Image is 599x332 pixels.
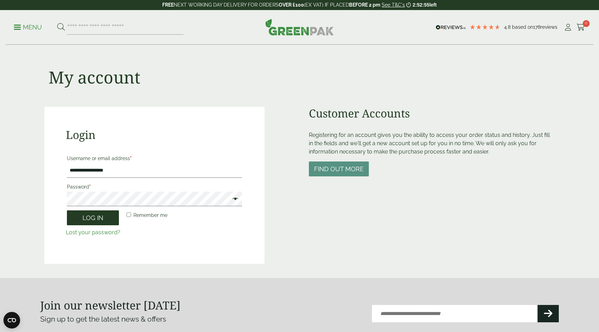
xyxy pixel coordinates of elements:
[429,2,437,8] span: left
[309,107,555,120] h2: Customer Accounts
[413,2,429,8] span: 2:52:55
[40,298,181,313] strong: Join our newsletter [DATE]
[583,20,590,27] span: 0
[49,67,140,87] h1: My account
[162,2,174,8] strong: FREE
[309,161,369,176] button: Find out more
[469,24,501,30] div: 4.78 Stars
[382,2,405,8] a: See T&C's
[67,182,242,192] label: Password
[14,23,42,32] p: Menu
[533,24,540,30] span: 178
[576,22,585,33] a: 0
[576,24,585,31] i: Cart
[564,24,572,31] i: My Account
[309,131,555,156] p: Registering for an account gives you the ability to access your order status and history. Just fi...
[66,229,120,236] a: Lost your password?
[540,24,557,30] span: reviews
[265,19,334,35] img: GreenPak Supplies
[436,25,466,30] img: REVIEWS.io
[309,166,369,173] a: Find out more
[3,312,20,329] button: Open CMP widget
[133,212,167,218] span: Remember me
[14,23,42,30] a: Menu
[66,128,243,141] h2: Login
[127,212,131,217] input: Remember me
[504,24,512,30] span: 4.8
[512,24,533,30] span: Based on
[67,210,119,225] button: Log in
[40,314,274,325] p: Sign up to get the latest news & offers
[349,2,380,8] strong: BEFORE 2 pm
[279,2,304,8] strong: OVER £100
[67,154,242,163] label: Username or email address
